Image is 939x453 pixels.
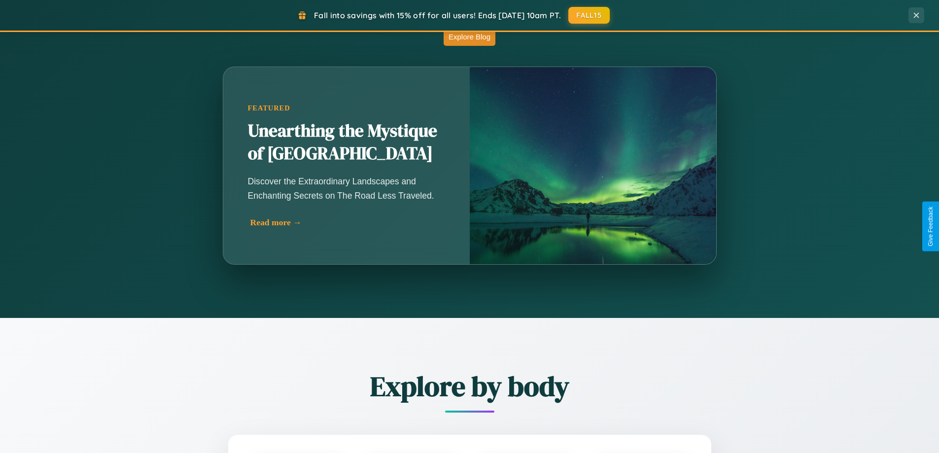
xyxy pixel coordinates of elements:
[174,367,765,405] h2: Explore by body
[314,10,561,20] span: Fall into savings with 15% off for all users! Ends [DATE] 10am PT.
[250,217,448,228] div: Read more →
[568,7,610,24] button: FALL15
[927,207,934,246] div: Give Feedback
[248,120,445,165] h2: Unearthing the Mystique of [GEOGRAPHIC_DATA]
[248,104,445,112] div: Featured
[444,28,495,46] button: Explore Blog
[248,174,445,202] p: Discover the Extraordinary Landscapes and Enchanting Secrets on The Road Less Traveled.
